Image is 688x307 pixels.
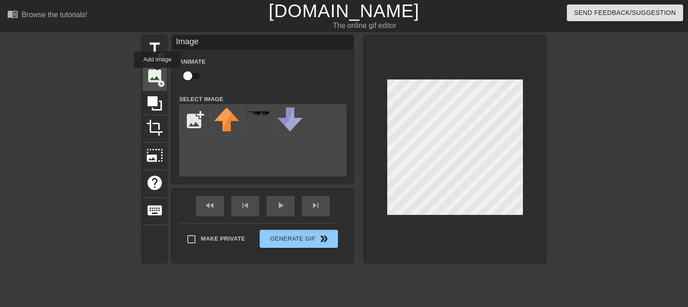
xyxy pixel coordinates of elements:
div: Browse the tutorials! [22,11,87,19]
button: Send Feedback/Suggestion [567,5,683,21]
span: skip_next [310,200,321,211]
span: menu_book [7,9,18,19]
span: add_circle [157,80,165,88]
button: Generate Gif [260,230,338,248]
span: crop [146,119,163,136]
span: Make Private [201,234,245,243]
a: [DOMAIN_NAME] [269,1,419,21]
span: fast_rewind [204,200,215,211]
img: deal-with-it.png [246,111,271,116]
span: Generate Gif [263,233,334,244]
a: Browse the tutorials! [7,9,87,23]
span: Send Feedback/Suggestion [574,7,676,19]
span: help [146,174,163,191]
span: image [146,67,163,84]
img: upvote.png [214,107,239,131]
div: The online gif editor [234,20,495,31]
label: Select Image [179,95,223,104]
span: photo_size_select_large [146,147,163,164]
label: Animate [179,57,205,66]
span: keyboard [146,202,163,219]
div: Image [172,36,353,49]
span: add_circle [157,52,165,60]
span: play_arrow [275,200,286,211]
img: downvote.png [277,107,303,131]
span: double_arrow [318,233,329,244]
span: title [146,40,163,57]
span: skip_previous [240,200,251,211]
